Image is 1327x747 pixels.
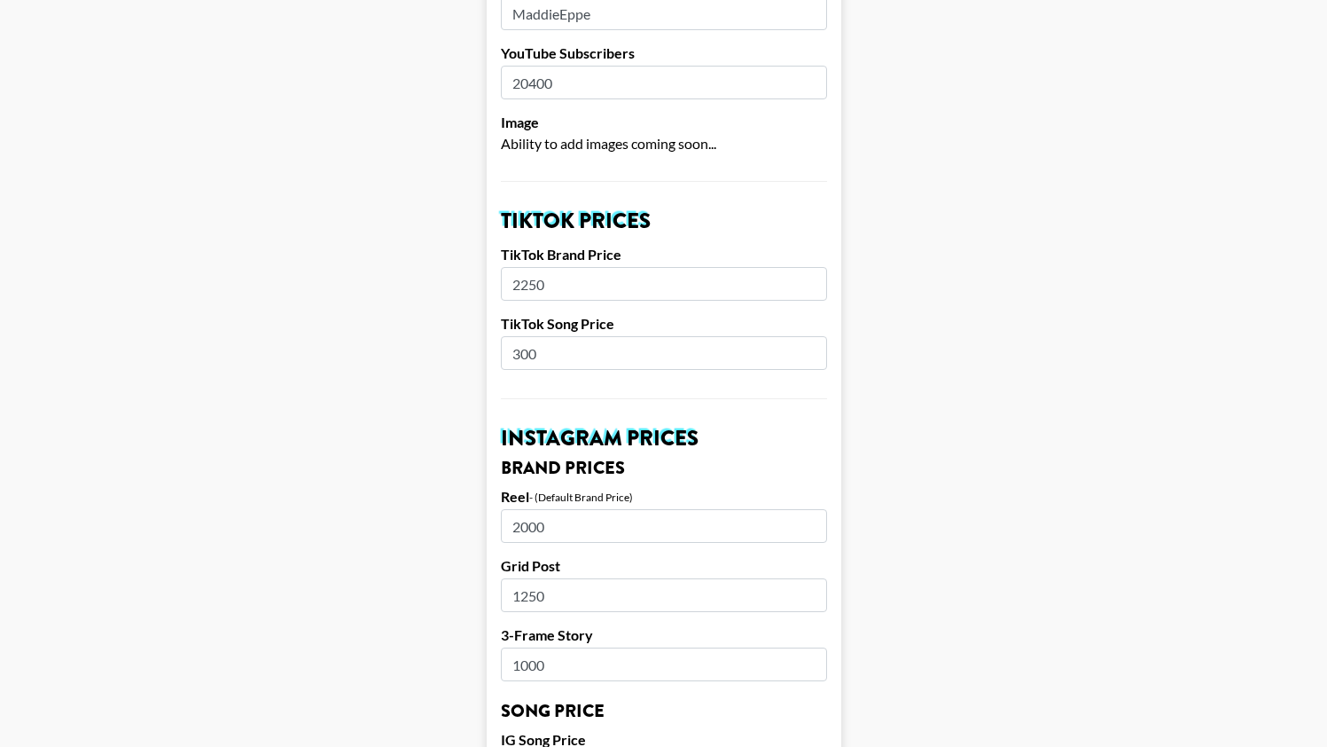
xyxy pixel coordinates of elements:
[501,315,827,333] label: TikTok Song Price
[501,44,827,62] label: YouTube Subscribers
[501,557,827,575] label: Grid Post
[501,703,827,720] h3: Song Price
[501,135,716,152] span: Ability to add images coming soon...
[501,114,827,131] label: Image
[501,488,529,506] label: Reel
[529,491,633,504] div: - (Default Brand Price)
[501,246,827,263] label: TikTok Brand Price
[501,210,827,232] h2: TikTok Prices
[501,626,827,644] label: 3-Frame Story
[501,428,827,449] h2: Instagram Prices
[501,460,827,477] h3: Brand Prices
